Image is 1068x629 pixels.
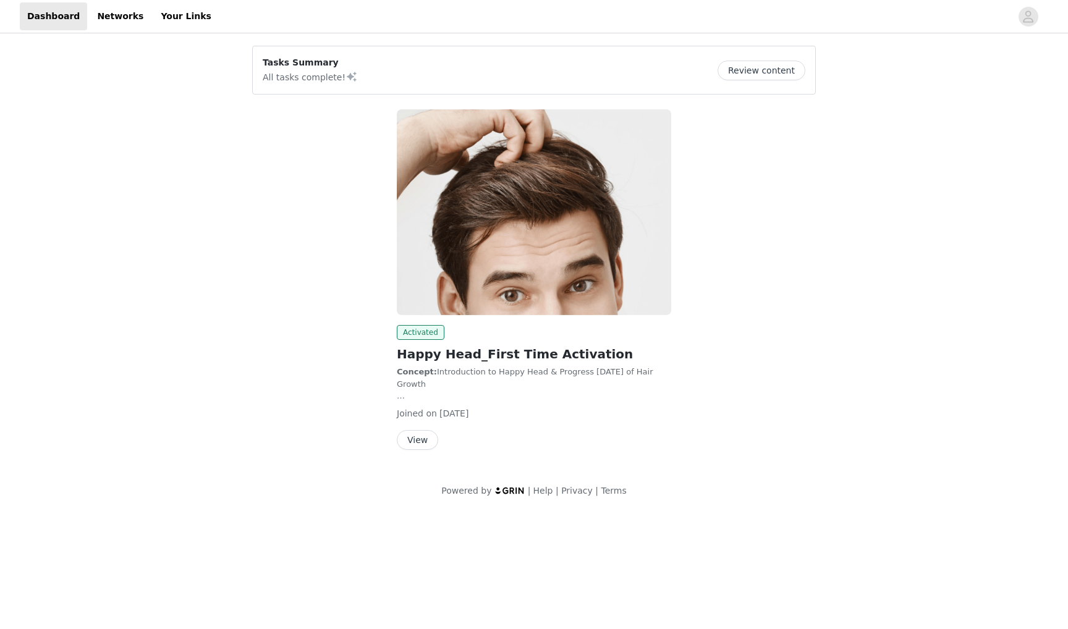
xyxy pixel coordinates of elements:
[494,486,525,494] img: logo
[397,367,437,376] strong: Concept:
[397,345,671,363] h2: Happy Head_First Time Activation
[153,2,219,30] a: Your Links
[561,486,593,496] a: Privacy
[1022,7,1034,27] div: avatar
[397,109,671,315] img: Happy Head (Joybyte)
[441,486,491,496] span: Powered by
[20,2,87,30] a: Dashboard
[90,2,151,30] a: Networks
[601,486,626,496] a: Terms
[263,56,358,69] p: Tasks Summary
[439,408,468,418] span: [DATE]
[397,325,444,340] span: Activated
[556,486,559,496] span: |
[263,69,358,84] p: All tasks complete!
[528,486,531,496] span: |
[397,408,437,418] span: Joined on
[397,430,438,450] button: View
[595,486,598,496] span: |
[397,366,671,390] p: Introduction to Happy Head & Progress [DATE] of Hair Growth
[718,61,805,80] button: Review content
[397,436,438,445] a: View
[533,486,553,496] a: Help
